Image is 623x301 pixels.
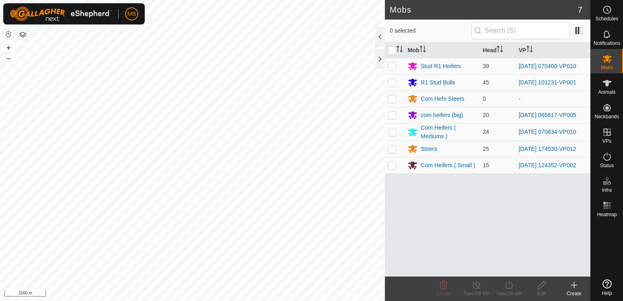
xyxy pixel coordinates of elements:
[519,112,576,118] a: [DATE] 065617-VP005
[18,30,28,40] button: Map Layers
[128,10,136,18] span: MB
[421,62,461,71] div: Stud R1 Heifers
[4,53,13,63] button: –
[515,91,590,107] td: -
[483,128,489,135] span: 24
[519,146,576,152] a: [DATE] 174530-VP012
[493,290,525,297] div: Turn On VP
[526,47,533,53] p-sorticon: Activate to sort
[591,276,623,299] a: Help
[600,163,614,168] span: Status
[160,290,191,298] a: Privacy Policy
[601,65,613,70] span: Mobs
[519,128,576,135] a: [DATE] 070634-VP010
[519,79,576,86] a: [DATE] 101231-VP001
[483,63,489,69] span: 39
[595,16,618,21] span: Schedules
[396,47,403,53] p-sorticon: Activate to sort
[421,78,455,87] div: R1 Stud Bulls
[602,188,612,193] span: Infra
[483,95,486,102] span: 0
[578,4,582,16] span: 7
[421,124,476,141] div: Com Heifers ( Mediums )
[483,112,489,118] span: 20
[421,95,464,103] div: Com Hefs-Steers
[519,63,576,69] a: [DATE] 070400-VP010
[421,111,463,120] div: com heifers (big)
[594,41,620,46] span: Notifications
[598,90,616,95] span: Animals
[471,22,570,39] input: Search (S)
[4,43,13,53] button: +
[483,146,489,152] span: 25
[10,7,112,21] img: Gallagher Logo
[602,291,612,296] span: Help
[483,79,489,86] span: 45
[597,212,617,217] span: Heatmap
[390,27,471,35] span: 0 selected
[515,42,590,58] th: VP
[420,47,426,53] p-sorticon: Activate to sort
[4,29,13,39] button: Reset Map
[483,162,489,168] span: 15
[404,42,479,58] th: Mob
[460,290,493,297] div: Turn Off VP
[421,145,437,153] div: Steers
[594,114,619,119] span: Neckbands
[497,47,503,53] p-sorticon: Activate to sort
[602,139,611,144] span: VPs
[519,162,576,168] a: [DATE] 124352-VP002
[479,42,515,58] th: Head
[437,291,451,297] span: Delete
[525,290,558,297] div: Edit
[390,5,578,15] h2: Mobs
[421,161,475,170] div: Com Heifers ( Small )
[558,290,590,297] div: Create
[201,290,225,298] a: Contact Us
